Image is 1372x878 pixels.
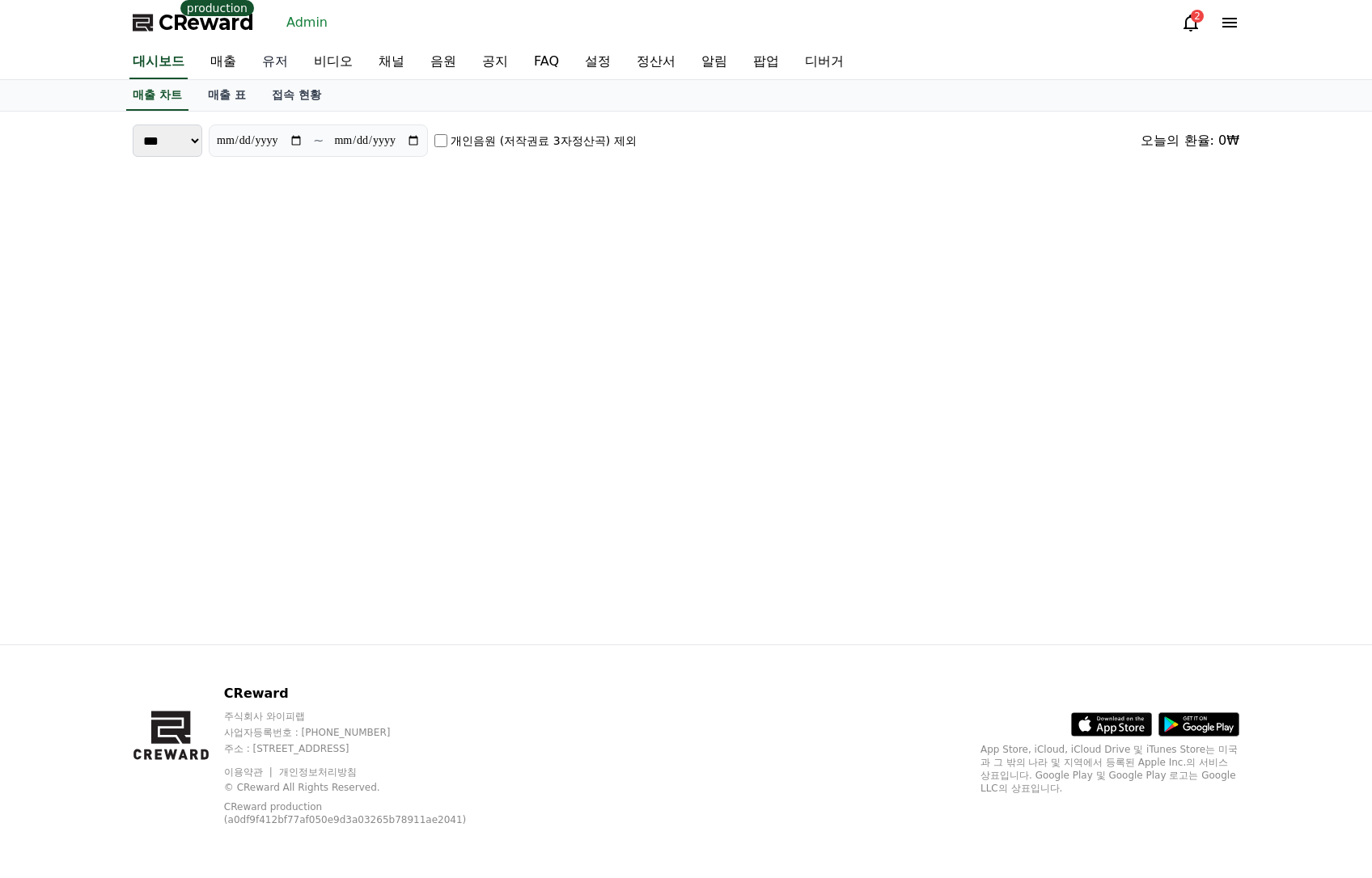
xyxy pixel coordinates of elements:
[624,45,688,79] a: 정산서
[159,10,254,36] span: CReward
[740,45,792,79] a: 팝업
[572,45,624,79] a: 설정
[280,10,334,36] a: Admin
[126,80,188,111] a: 매출 차트
[469,45,521,79] a: 공지
[688,45,740,79] a: 알림
[366,45,417,79] a: 채널
[195,80,259,111] a: 매출 표
[134,538,182,551] span: Messages
[224,684,508,703] p: CReward
[980,743,1239,795] p: App Store, iCloud, iCloud Drive 및 iTunes Store는 미국과 그 밖의 나라 및 지역에서 등록된 Apple Inc.의 서비스 상표입니다. Goo...
[417,45,469,79] a: 음원
[224,742,508,755] p: 주소 : [STREET_ADDRESS]
[224,800,483,826] p: CReward production (a0df9f412bf77af050e9d3a03265b78911ae2041)
[5,513,107,553] a: Home
[224,710,508,723] p: 주식회사 와이피랩
[259,80,334,111] a: 접속 현황
[129,45,188,79] a: 대시보드
[279,766,357,778] a: 개인정보처리방침
[224,726,508,739] p: 사업자등록번호 : [PHONE_NUMBER]
[1191,10,1204,23] div: 2
[451,133,636,149] label: 개인음원 (저작권료 3자정산곡) 제외
[249,45,301,79] a: 유저
[224,766,275,778] a: 이용약관
[313,131,324,150] p: ~
[197,45,249,79] a: 매출
[239,537,279,550] span: Settings
[224,781,508,794] p: © CReward All Rights Reserved.
[521,45,572,79] a: FAQ
[792,45,857,79] a: 디버거
[41,537,70,550] span: Home
[209,513,311,553] a: Settings
[107,513,209,553] a: Messages
[1181,13,1200,32] a: 2
[301,45,366,79] a: 비디오
[1141,131,1239,150] div: 오늘의 환율: 0₩
[133,10,254,36] a: CReward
